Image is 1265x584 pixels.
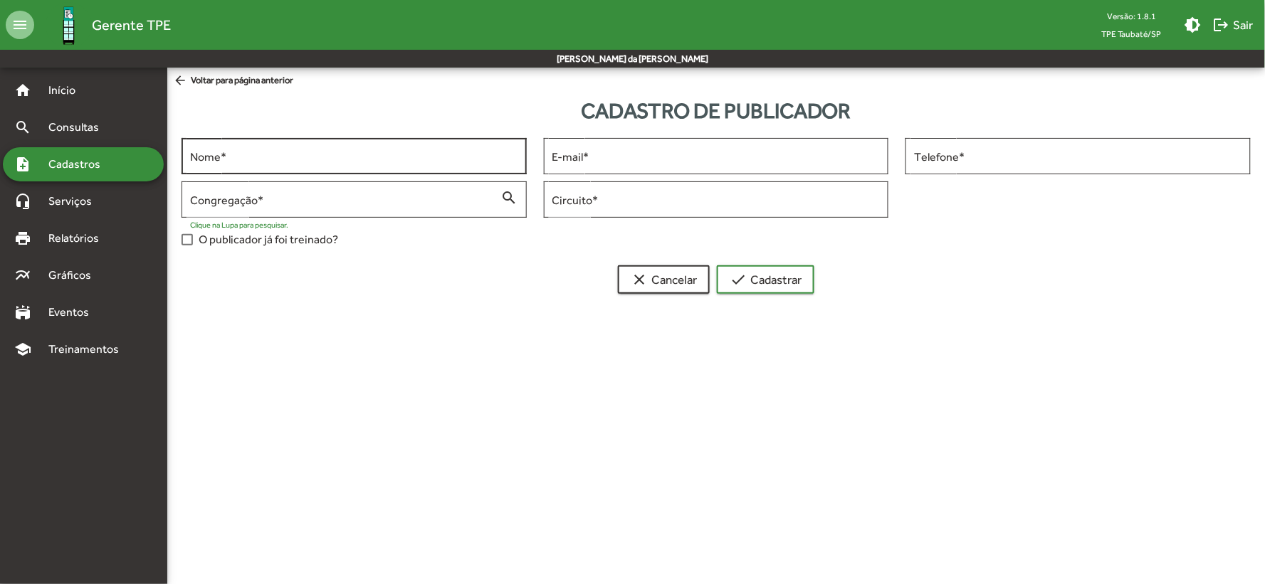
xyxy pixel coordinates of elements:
div: Versão: 1.8.1 [1091,7,1173,25]
mat-icon: headset_mic [14,193,31,210]
span: Eventos [40,304,108,321]
button: Cadastrar [717,265,814,294]
span: Voltar para página anterior [173,73,293,89]
mat-icon: arrow_back [173,73,191,89]
span: Cancelar [631,267,697,292]
span: Início [40,82,96,99]
img: Logo [46,2,92,48]
mat-icon: home [14,82,31,99]
div: Cadastro de publicador [167,95,1265,127]
button: Sair [1207,12,1259,38]
span: O publicador já foi treinado? [199,231,338,248]
span: TPE Taubaté/SP [1091,25,1173,43]
mat-icon: menu [6,11,34,39]
span: Consultas [40,119,117,136]
button: Cancelar [618,265,710,294]
span: Relatórios [40,230,117,247]
mat-icon: clear [631,271,648,288]
span: Sair [1213,12,1254,38]
mat-icon: stadium [14,304,31,321]
mat-icon: print [14,230,31,247]
mat-icon: check [730,271,747,288]
mat-icon: search [501,189,518,206]
span: Serviços [40,193,111,210]
span: Gráficos [40,267,110,284]
span: Cadastros [40,156,119,173]
mat-icon: logout [1213,16,1230,33]
mat-hint: Clique na Lupa para pesquisar. [190,221,288,229]
a: Gerente TPE [34,2,171,48]
mat-icon: multiline_chart [14,267,31,284]
span: Gerente TPE [92,14,171,36]
mat-icon: search [14,119,31,136]
span: Cadastrar [730,267,802,292]
mat-icon: note_add [14,156,31,173]
mat-icon: brightness_medium [1185,16,1202,33]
